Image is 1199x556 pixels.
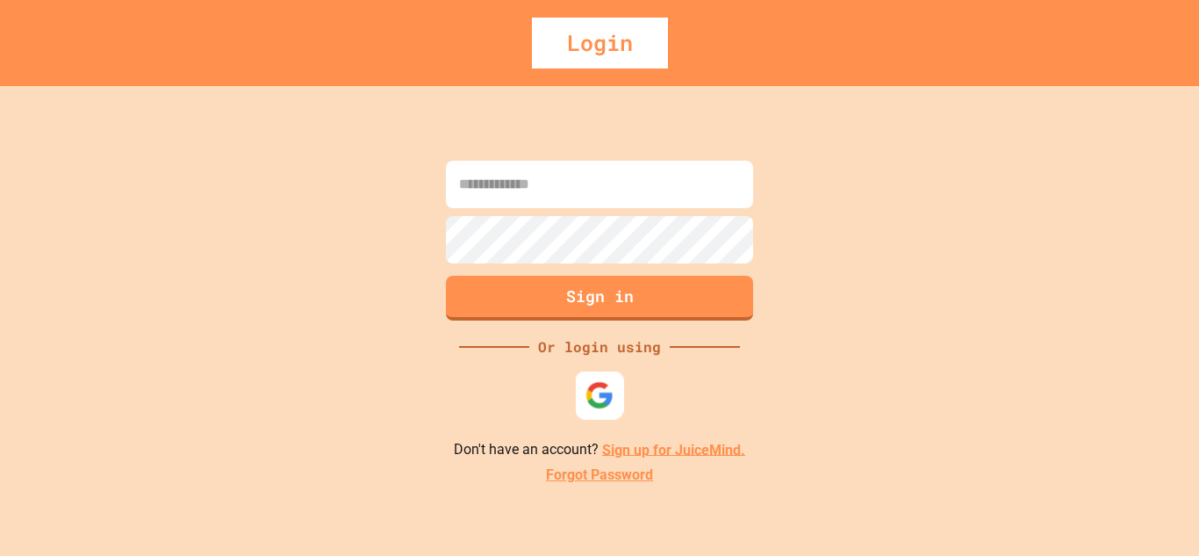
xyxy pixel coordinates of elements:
a: Sign up for JuiceMind. [602,441,745,458]
a: Forgot Password [546,465,653,486]
button: Sign in [446,276,753,321]
div: Login [532,18,668,69]
p: Don't have an account? [454,439,745,461]
div: Or login using [529,336,670,357]
img: google-icon.svg [585,380,614,409]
